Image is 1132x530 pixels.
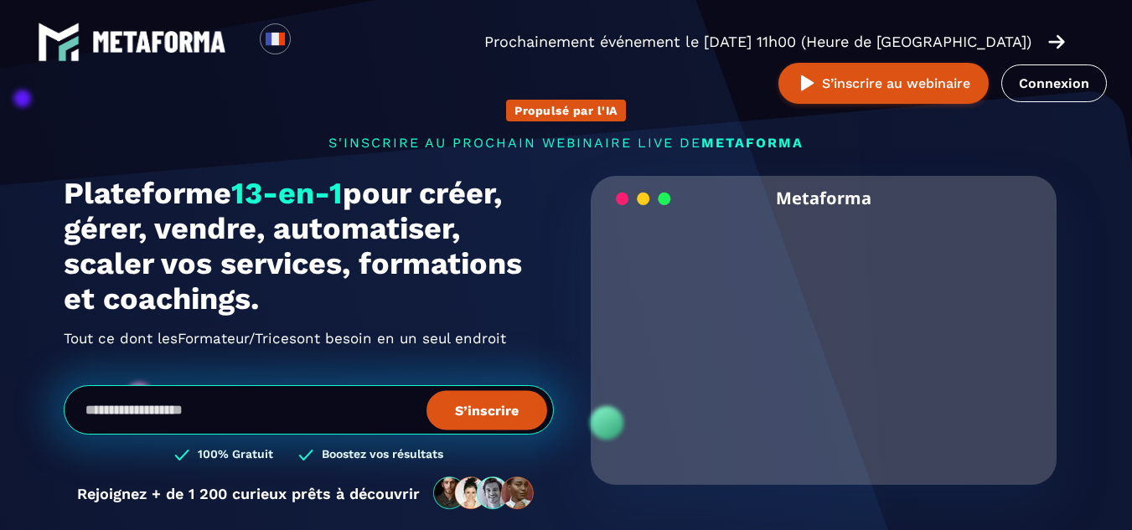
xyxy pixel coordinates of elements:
[198,447,273,463] h3: 100% Gratuit
[231,176,343,211] span: 13-en-1
[701,135,804,151] span: METAFORMA
[778,63,989,104] button: S’inscrire au webinaire
[426,390,547,430] button: S’inscrire
[174,447,189,463] img: checked
[77,485,420,502] p: Rejoignez + de 1 200 curieux prêts à découvrir
[64,325,554,352] h2: Tout ce dont les ont besoin en un seul endroit
[322,447,443,463] h3: Boostez vos résultats
[64,176,554,316] h1: Plateforme pour créer, gérer, vendre, automatiser, scaler vos services, formations et coachings.
[298,447,313,463] img: checked
[797,73,818,94] img: play
[265,28,286,49] img: fr
[92,31,226,53] img: logo
[178,325,297,352] span: Formateur/Trices
[291,23,332,60] div: Search for option
[305,32,318,52] input: Search for option
[484,30,1031,54] p: Prochainement événement le [DATE] 11h00 (Heure de [GEOGRAPHIC_DATA])
[616,191,671,207] img: loading
[1001,64,1107,102] a: Connexion
[38,21,80,63] img: logo
[428,476,540,511] img: community-people
[1048,33,1065,51] img: arrow-right
[776,176,871,220] h2: Metaforma
[64,135,1069,151] p: s'inscrire au prochain webinaire live de
[603,220,1045,440] video: Your browser does not support the video tag.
